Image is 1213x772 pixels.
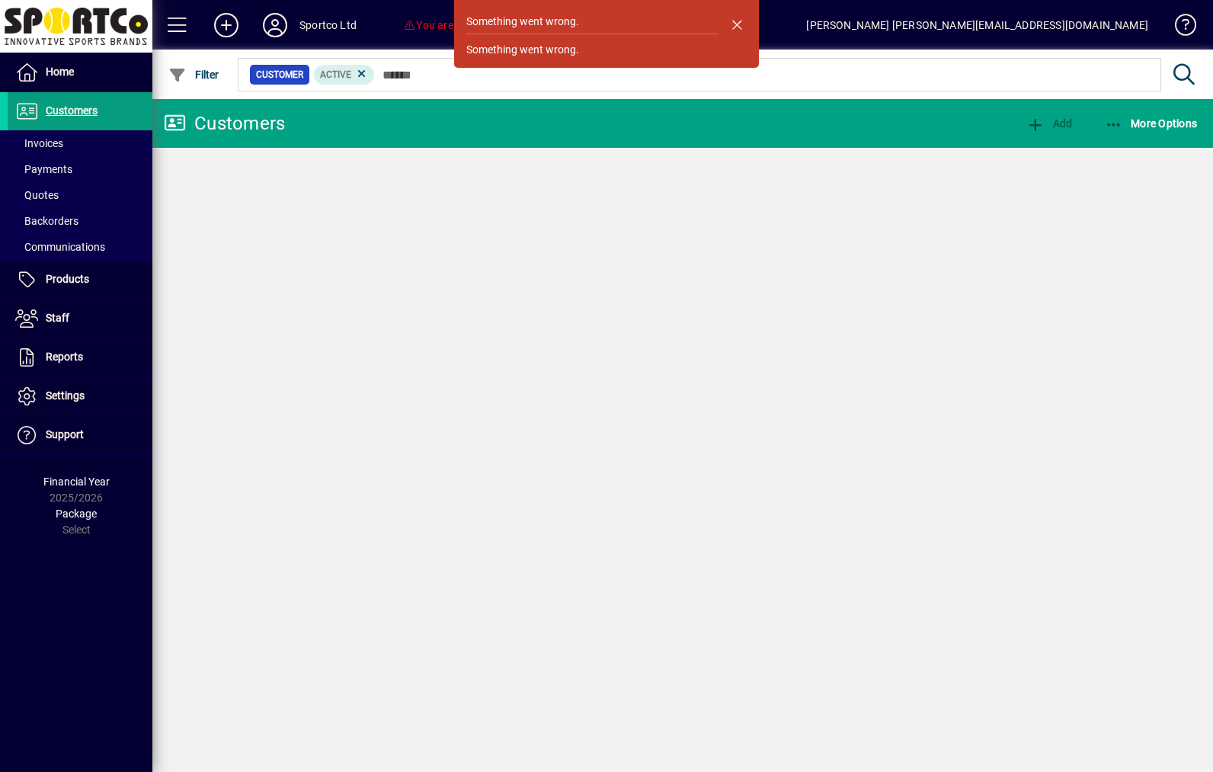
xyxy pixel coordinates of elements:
span: Products [46,273,89,285]
span: Active [320,69,351,80]
span: Settings [46,389,85,402]
span: Filter [168,69,219,81]
div: Customers [164,111,285,136]
a: Knowledge Base [1163,3,1194,53]
a: Support [8,416,152,454]
button: Profile [251,11,299,39]
span: Reports [46,351,83,363]
button: Add [1023,110,1076,137]
a: Invoices [8,130,152,156]
a: Reports [8,338,152,376]
span: Support [46,428,84,440]
span: Quotes [15,189,59,201]
a: Backorders [8,208,152,234]
button: More Options [1101,110,1202,137]
span: Communications [15,241,105,253]
span: Home [46,66,74,78]
mat-chip: Activation Status: Active [314,65,375,85]
span: Financial Year [43,476,110,488]
span: More Options [1105,117,1198,130]
a: Home [8,53,152,91]
span: Package [56,508,97,520]
a: Communications [8,234,152,260]
a: Payments [8,156,152,182]
a: Staff [8,300,152,338]
span: You are using an unsupported browser. We suggest Chrome, or Firefox. [403,19,760,31]
span: Staff [46,312,69,324]
div: [PERSON_NAME] [PERSON_NAME][EMAIL_ADDRESS][DOMAIN_NAME] [806,13,1148,37]
button: Filter [165,61,223,88]
button: Add [202,11,251,39]
span: Customer [256,67,303,82]
span: Add [1026,117,1072,130]
div: Sportco Ltd [299,13,357,37]
span: Payments [15,163,72,175]
a: Settings [8,377,152,415]
span: Customers [46,104,98,117]
span: Invoices [15,137,63,149]
a: Quotes [8,182,152,208]
span: Backorders [15,215,78,227]
a: Products [8,261,152,299]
